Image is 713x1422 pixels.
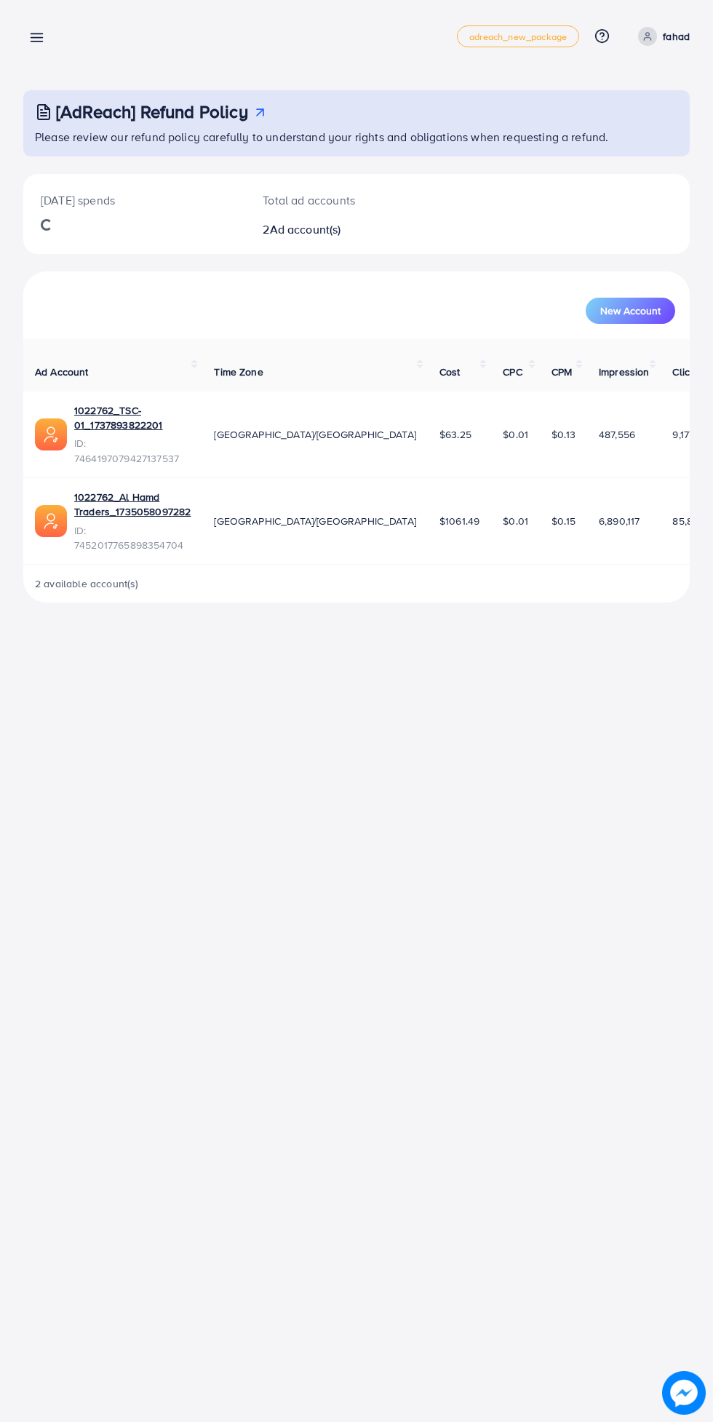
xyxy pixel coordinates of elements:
[263,223,394,237] h2: 2
[551,514,575,528] span: $0.15
[214,365,263,379] span: Time Zone
[503,427,528,442] span: $0.01
[672,365,700,379] span: Clicks
[632,27,690,46] a: fahad
[503,365,522,379] span: CPC
[263,191,394,209] p: Total ad accounts
[74,523,191,553] span: ID: 7452017765898354704
[503,514,528,528] span: $0.01
[270,221,341,237] span: Ad account(s)
[600,306,661,316] span: New Account
[74,436,191,466] span: ID: 7464197079427137537
[672,514,705,528] span: 85,805
[35,128,681,146] p: Please review our refund policy carefully to understand your rights and obligations when requesti...
[599,365,650,379] span: Impression
[663,28,690,45] p: fahad
[214,427,416,442] span: [GEOGRAPHIC_DATA]/[GEOGRAPHIC_DATA]
[439,365,461,379] span: Cost
[469,32,567,41] span: adreach_new_package
[74,403,191,433] a: 1022762_TSC-01_1737893822201
[439,427,471,442] span: $63.25
[35,418,67,450] img: ic-ads-acc.e4c84228.svg
[214,514,416,528] span: [GEOGRAPHIC_DATA]/[GEOGRAPHIC_DATA]
[41,191,228,209] p: [DATE] spends
[457,25,579,47] a: adreach_new_package
[551,365,572,379] span: CPM
[551,427,575,442] span: $0.13
[599,427,635,442] span: 487,556
[35,576,139,591] span: 2 available account(s)
[672,427,694,442] span: 9,177
[74,490,191,520] a: 1022762_Al Hamd Traders_1735058097282
[35,365,89,379] span: Ad Account
[439,514,479,528] span: $1061.49
[586,298,675,324] button: New Account
[599,514,640,528] span: 6,890,117
[56,101,248,122] h3: [AdReach] Refund Policy
[662,1371,706,1415] img: image
[35,505,67,537] img: ic-ads-acc.e4c84228.svg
